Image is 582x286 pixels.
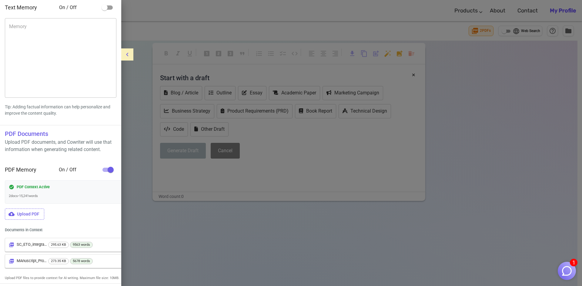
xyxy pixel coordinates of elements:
span: Upload PDF [5,209,44,220]
span: Text Memory [5,4,37,11]
span: On / Off [59,4,99,11]
span: 295.63 KB [48,242,69,247]
span: 5678 words [70,259,92,264]
span: 273.35 KB [48,259,69,264]
p: PDF Context Active [17,184,50,190]
span: PDF Memory [5,166,36,173]
span: On / Off [59,166,99,173]
h6: PDF Documents [5,129,116,139]
span: 2 doc s • 15,241 words [9,194,38,198]
p: Tip: Adding factual information can help personalize and improve the content quality. [5,104,116,117]
p: MAnuscript_Prognostic_v3_vks.pdf [17,258,47,264]
button: menu [121,48,133,61]
p: SC_ETO_integrated_withPrognostic_score_Version_2.pdf [17,242,47,247]
h6: Documents in Context [5,227,42,233]
img: Close chat [561,265,573,277]
p: Upload PDF documents, and Cowriter will use that information when generating related content. [5,139,116,153]
span: 9563 words [70,242,92,247]
span: Upload PDF files to provide context for AI writing. Maximum file size: 10MB. [5,275,153,281]
span: 1 [570,259,577,266]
